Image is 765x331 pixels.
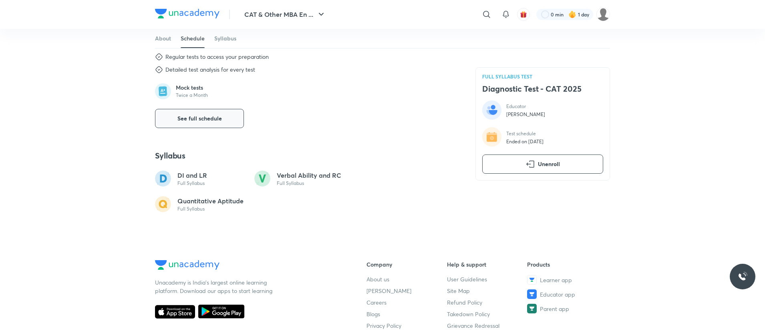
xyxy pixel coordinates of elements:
p: Twice a Month [176,92,208,98]
button: avatar [517,8,530,21]
p: Test schedule [506,130,544,137]
a: User Guidelines [447,275,527,283]
a: Company Logo [155,260,341,272]
a: Refund Policy [447,298,527,307]
a: Grievance Redressal [447,321,527,330]
p: Full Syllabus [177,206,244,212]
img: ttu [738,272,747,281]
img: avatar [520,11,527,18]
h4: Syllabus [155,150,456,161]
button: Unenroll [482,154,603,174]
p: Quantitative Aptitude [177,196,244,206]
span: Unenroll [538,160,560,168]
a: About us [366,275,447,283]
div: Detailed test analysis for every test [165,66,255,74]
img: Learner app [527,275,537,285]
span: Careers [366,298,387,307]
a: [PERSON_NAME] [366,287,447,295]
a: Company Logo [155,9,219,20]
p: Unacademy is India’s largest online learning platform. Download our apps to start learning [155,278,275,295]
img: Company Logo [155,260,219,270]
a: Syllabus [214,29,236,48]
p: [PERSON_NAME] [506,112,545,118]
a: Site Map [447,287,527,295]
div: Regular tests to access your preparation [165,53,269,61]
p: Full Syllabus [177,180,207,187]
a: Educator app [527,289,608,299]
img: Nilesh [596,8,610,21]
button: CAT & Other MBA En ... [240,6,331,22]
p: DI and LR [177,171,207,180]
span: Parent app [540,305,569,313]
span: Educator app [540,290,575,299]
a: Privacy Policy [366,321,447,330]
h6: Company [366,260,447,269]
p: Full Syllabus [277,180,341,187]
span: Learner app [540,276,572,284]
a: Blogs [366,310,447,318]
h4: Diagnostic Test - CAT 2025 [482,84,603,94]
button: See full schedule [155,109,244,128]
p: Mock tests [176,84,208,91]
a: Takedown Policy [447,310,527,318]
p: Educator [506,104,545,110]
h6: Help & support [447,260,527,269]
a: About [155,29,171,48]
a: Learner app [527,275,608,285]
a: Parent app [527,304,608,313]
p: FULL SYLLABUS TEST [482,74,603,79]
img: Company Logo [155,9,219,18]
img: Parent app [527,304,537,313]
h6: Products [527,260,608,269]
a: Careers [366,298,447,307]
p: Ended on [DATE] [506,138,544,145]
span: See full schedule [177,114,222,122]
img: Educator app [527,289,537,299]
p: Verbal Ability and RC [277,171,341,180]
a: Schedule [181,29,205,48]
img: streak [568,10,576,18]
